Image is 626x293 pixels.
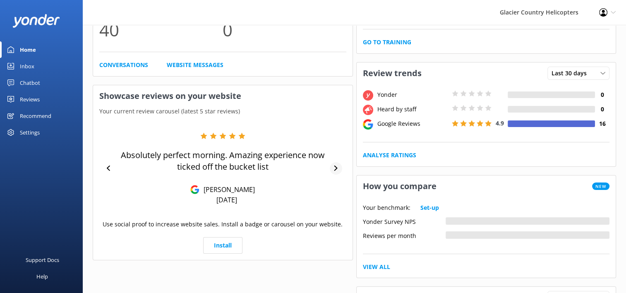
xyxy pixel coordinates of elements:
[363,231,446,239] div: Reviews per month
[20,108,51,124] div: Recommend
[375,105,450,114] div: Heard by staff
[595,105,609,114] h4: 0
[375,90,450,99] div: Yonder
[592,183,609,190] span: New
[199,185,255,194] p: [PERSON_NAME]
[93,107,353,116] p: Your current review carousel (latest 5 star reviews)
[363,262,390,271] a: View All
[12,14,60,28] img: yonder-white-logo.png
[36,268,48,285] div: Help
[496,119,504,127] span: 4.9
[363,217,446,225] div: Yonder Survey NPS
[20,124,40,141] div: Settings
[26,252,59,268] div: Support Docs
[595,119,609,128] h4: 16
[93,85,353,107] h3: Showcase reviews on your website
[115,149,330,173] p: Absolutely perfect morning. Amazing experience now ticked off the bucket list
[363,38,411,47] a: Go to Training
[99,16,223,43] p: 40
[167,60,223,70] a: Website Messages
[363,151,416,160] a: Analyse Ratings
[103,220,343,229] p: Use social proof to increase website sales. Install a badge or carousel on your website.
[20,91,40,108] div: Reviews
[357,62,428,84] h3: Review trends
[375,119,450,128] div: Google Reviews
[420,203,439,212] a: Set-up
[357,175,443,197] h3: How you compare
[20,58,34,74] div: Inbox
[203,237,242,254] a: Install
[216,195,237,204] p: [DATE]
[20,41,36,58] div: Home
[363,203,410,212] p: Your benchmark:
[223,16,346,43] p: 0
[595,90,609,99] h4: 0
[190,185,199,194] img: Google Reviews
[20,74,40,91] div: Chatbot
[99,60,148,70] a: Conversations
[552,69,592,78] span: Last 30 days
